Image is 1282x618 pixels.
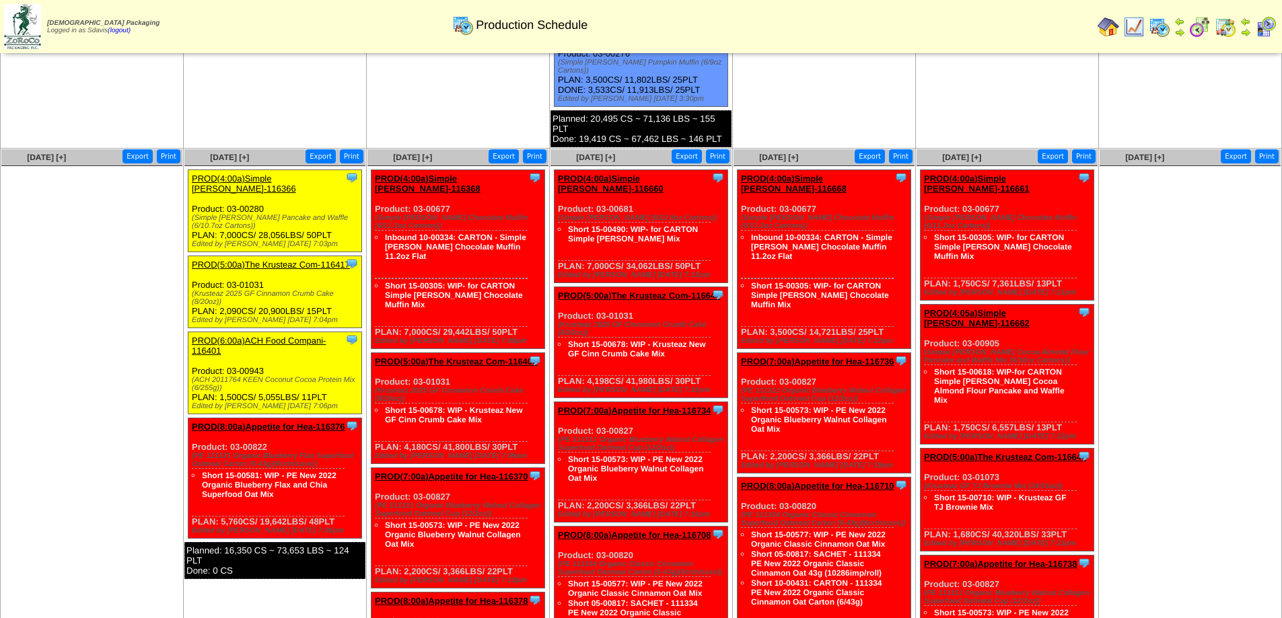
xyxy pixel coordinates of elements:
[924,482,1094,490] div: (Krusteaz GF TJ Brownie Mix (24/16oz))
[192,240,361,248] div: Edited by [PERSON_NAME] [DATE] 7:03pm
[192,260,350,270] a: PROD(5:00a)The Krusteaz Com-116417
[345,257,359,270] img: Tooltip
[345,171,359,184] img: Tooltip
[385,520,521,549] a: Short 15-00573: WIP - PE New 2022 Organic Blueberry Walnut Collagen Oat Mix
[188,169,362,252] div: Product: 03-00280 PLAN: 7,000CS / 28,056LBS / 50PLT
[555,286,728,397] div: Product: 03-01031 PLAN: 4,198CS / 41,980LBS / 30PLT
[188,332,362,414] div: Product: 03-00943 PLAN: 1,500CS / 5,055LBS / 11PLT
[27,153,66,162] span: [DATE] [+]
[924,288,1094,297] div: Edited by [PERSON_NAME] [DATE] 7:21pm
[1123,16,1145,38] img: line_graph.gif
[47,20,159,34] span: Logged in as Sdavis
[924,539,1094,547] div: Edited by [PERSON_NAME] [DATE] 7:23pm
[188,256,362,327] div: Product: 03-01031 PLAN: 2,090CS / 20,900LBS / 15PLT
[210,153,249,162] span: [DATE] [+]
[1174,27,1185,38] img: arrowright.gif
[711,527,725,541] img: Tooltip
[375,337,544,345] div: Edited by [PERSON_NAME] [DATE] 7:08pm
[340,149,363,163] button: Print
[4,4,41,49] img: zoroco-logo-small.webp
[375,214,544,230] div: (Simple [PERSON_NAME] Chocolate Muffin (6/11.2oz Cartons))
[1125,153,1164,162] a: [DATE] [+]
[393,153,432,162] a: [DATE] [+]
[1174,16,1185,27] img: arrowleft.gif
[555,14,728,106] div: Product: 03-00276 PLAN: 3,500CS / 11,802LBS / 25PLT DONE: 3,533CS / 11,913LBS / 25PLT
[385,281,523,309] a: Short 15-00305: WIP- for CARTON Simple [PERSON_NAME] Chocolate Muffin Mix
[751,233,892,261] a: Inbound 10-00334: CARTON - Simple [PERSON_NAME] Chocolate Muffin 11.2oz Flat
[192,422,345,432] a: PROD(8:00a)Appetite for Hea-116376
[759,153,798,162] a: [DATE] [+]
[375,596,528,606] a: PROD(8:00a)Appetite for Hea-116378
[558,271,727,279] div: Edited by [PERSON_NAME] [DATE] 7:13pm
[558,560,727,576] div: (PE 111334 Organic Classic Cinnamon Superfood Oatmeal Carton (6-43g)(6crtn/case))
[558,321,727,337] div: (Krusteaz 2025 GF Cinnamon Crumb Cake (8/20oz))
[741,214,911,230] div: (Simple [PERSON_NAME] Chocolate Muffin (6/11.2oz Cartons))
[568,340,706,358] a: Short 15-00678: WIP - Krusteaz New GF Cinn Crumb Cake Mix
[192,173,296,194] a: PROD(4:00a)Simple [PERSON_NAME]-116366
[894,354,908,367] img: Tooltip
[672,149,702,163] button: Export
[1215,16,1236,38] img: calendarinout.gif
[108,27,131,34] a: (logout)
[924,589,1094,605] div: (PE 111311 Organic Blueberry Walnut Collagen Superfood Oatmeal Cup (12/2oz))
[375,173,480,194] a: PROD(4:00a)Simple [PERSON_NAME]-116368
[555,401,728,522] div: Product: 03-00827 PLAN: 2,200CS / 3,366LBS / 22PLT
[1189,16,1211,38] img: calendarblend.gif
[741,511,911,527] div: (PE 111334 Organic Classic Cinnamon Superfood Oatmeal Carton (6-43g)(6crtn/case))
[924,559,1077,569] a: PROD(7:00a)Appetite for Hea-116738
[122,149,153,163] button: Export
[188,418,362,538] div: Product: 03-00822 PLAN: 5,760CS / 19,642LBS / 48PLT
[1149,16,1170,38] img: calendarprod.gif
[894,478,908,492] img: Tooltip
[741,461,911,469] div: Edited by [PERSON_NAME] [DATE] 7:19pm
[934,233,1072,261] a: Short 15-00305: WIP- for CARTON Simple [PERSON_NAME] Chocolate Muffin Mix
[192,376,361,392] div: (ACH 2011764 KEEN Coconut Cocoa Protein Mix (6/255g))
[1077,171,1091,184] img: Tooltip
[192,452,361,468] div: (PE 111331 Organic Blueberry Flax Superfood Oatmeal Carton (6-43g)(6crtn/case))
[751,281,889,309] a: Short 15-00305: WIP- for CARTON Simple [PERSON_NAME] Chocolate Muffin Mix
[711,171,725,184] img: Tooltip
[706,149,729,163] button: Print
[751,549,882,578] a: Short 05-00817: SACHET - 111334 PE New 2022 Organic Classic Cinnamon Oat 43g (10286imp/roll)
[558,510,727,518] div: Edited by [PERSON_NAME] [DATE] 7:16pm
[184,542,365,579] div: Planned: 16,350 CS ~ 73,653 LBS ~ 124 PLT Done: 0 CS
[741,356,894,366] a: PROD(7:00a)Appetite for Hea-116736
[528,171,542,184] img: Tooltip
[476,18,587,32] span: Production Schedule
[306,149,336,163] button: Export
[345,419,359,432] img: Tooltip
[738,169,911,348] div: Product: 03-00677 PLAN: 3,500CS / 14,721LBS / 25PLT
[711,288,725,301] img: Tooltip
[192,316,361,324] div: Edited by [PERSON_NAME] [DATE] 7:04pm
[568,225,698,243] a: Short 15-00490: WIP- for CARTON Simple [PERSON_NAME] Mix
[1240,27,1251,38] img: arrowright.gif
[192,402,361,410] div: Edited by [PERSON_NAME] [DATE] 7:06pm
[924,308,1030,328] a: PROD(4:05a)Simple [PERSON_NAME]-116662
[942,153,981,162] a: [DATE] [+]
[1098,16,1119,38] img: home.gif
[555,169,728,282] div: Product: 03-00681 PLAN: 7,000CS / 34,062LBS / 50PLT
[889,149,913,163] button: Print
[523,149,546,163] button: Print
[924,173,1030,194] a: PROD(4:00a)Simple [PERSON_NAME]-116661
[558,95,727,103] div: Edited by [PERSON_NAME] [DATE] 3:30pm
[528,593,542,607] img: Tooltip
[741,173,847,194] a: PROD(4:00a)Simple [PERSON_NAME]-116668
[558,530,711,540] a: PROD(8:00a)Appetite for Hea-116708
[202,471,336,499] a: Short 15-00581: WIP - PE New 2022 Organic Blueberry Flax and Chia Superfood Oat Mix
[894,171,908,184] img: Tooltip
[1077,305,1091,319] img: Tooltip
[192,214,361,230] div: (Simple [PERSON_NAME] Pancake and Waffle (6/10.7oz Cartons))
[1038,149,1068,163] button: Export
[558,59,727,75] div: (Simple [PERSON_NAME] Pumpkin Muffin (6/9oz Cartons))
[576,153,615,162] a: [DATE] [+]
[921,169,1094,300] div: Product: 03-00677 PLAN: 1,750CS / 7,361LBS / 13PLT
[192,336,326,356] a: PROD(6:00a)ACH Food Compani-116401
[528,469,542,482] img: Tooltip
[934,493,1067,512] a: Short 15-00710: WIP - Krusteaz GF TJ Brownie Mix
[1240,16,1251,27] img: arrowleft.gif
[558,436,727,452] div: (PE 111311 Organic Blueberry Walnut Collagen Superfood Oatmeal Cup (12/2oz))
